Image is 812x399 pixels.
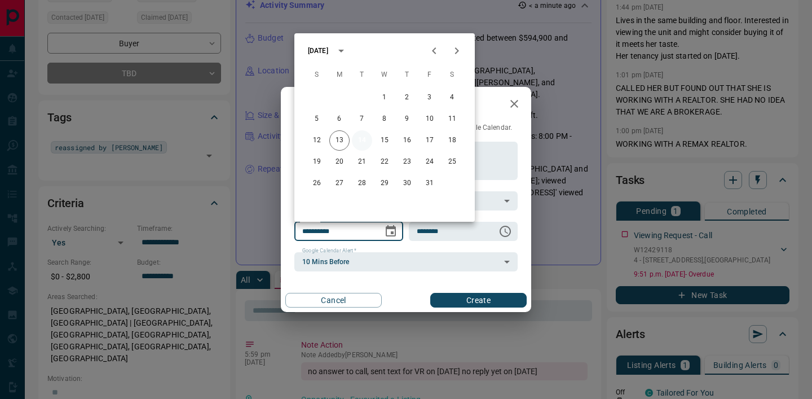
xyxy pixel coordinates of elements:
[329,109,350,129] button: 6
[329,130,350,151] button: 13
[352,64,372,86] span: Tuesday
[374,173,395,194] button: 29
[307,173,327,194] button: 26
[294,252,518,271] div: 10 Mins Before
[397,130,417,151] button: 16
[352,173,372,194] button: 28
[420,130,440,151] button: 17
[442,130,462,151] button: 18
[397,87,417,108] button: 2
[332,41,351,60] button: calendar view is open, switch to year view
[417,217,431,224] label: Time
[397,64,417,86] span: Thursday
[397,109,417,129] button: 9
[307,64,327,86] span: Sunday
[374,87,395,108] button: 1
[374,130,395,151] button: 15
[397,152,417,172] button: 23
[307,152,327,172] button: 19
[442,109,462,129] button: 11
[420,87,440,108] button: 3
[423,40,445,62] button: Previous month
[329,152,350,172] button: 20
[307,109,327,129] button: 5
[420,152,440,172] button: 24
[374,152,395,172] button: 22
[397,173,417,194] button: 30
[302,217,316,224] label: Date
[442,64,462,86] span: Saturday
[379,220,402,243] button: Choose date, selected date is Oct 14, 2025
[420,173,440,194] button: 31
[307,130,327,151] button: 12
[281,87,358,123] h2: New Task
[308,46,328,56] div: [DATE]
[442,152,462,172] button: 25
[329,173,350,194] button: 27
[430,293,527,308] button: Create
[352,130,372,151] button: 14
[285,293,382,308] button: Cancel
[420,109,440,129] button: 10
[445,40,468,62] button: Next month
[352,152,372,172] button: 21
[494,220,517,243] button: Choose time, selected time is 6:00 AM
[374,64,395,86] span: Wednesday
[329,64,350,86] span: Monday
[302,247,356,255] label: Google Calendar Alert
[442,87,462,108] button: 4
[374,109,395,129] button: 8
[352,109,372,129] button: 7
[420,64,440,86] span: Friday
